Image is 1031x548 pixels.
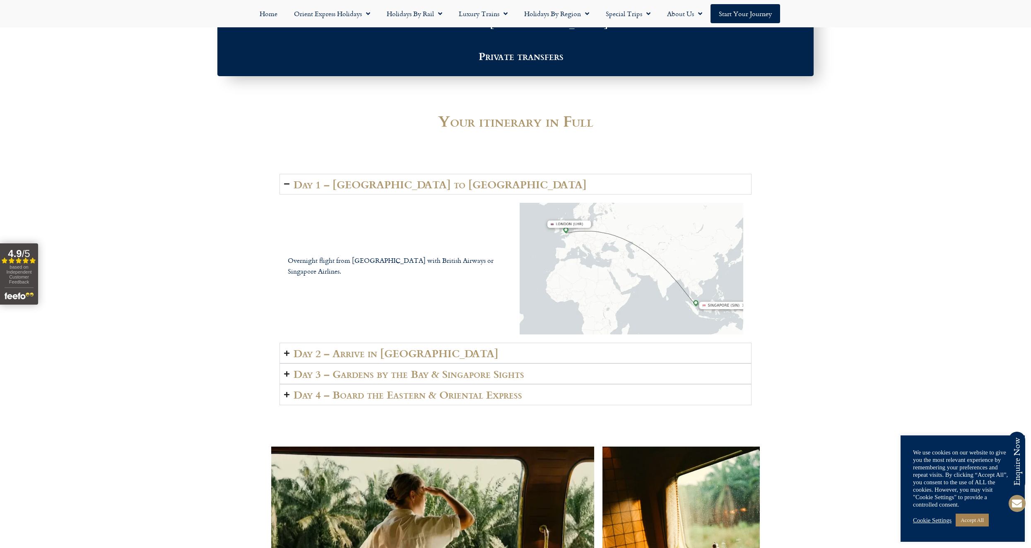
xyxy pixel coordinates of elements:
summary: Day 1 – [GEOGRAPHIC_DATA] to [GEOGRAPHIC_DATA] [279,174,752,195]
h2: Day 3 – Gardens by the Bay & Singapore Sights [294,368,524,380]
div: Accordion. Open links with Enter or Space, close with Escape, and navigate with Arrow Keys [279,174,752,405]
summary: Day 4 – Board the Eastern & Oriental Express [279,384,752,405]
a: Home [251,4,286,23]
span: Your last name [228,177,270,186]
div: We use cookies on our website to give you the most relevant experience by remembering your prefer... [913,449,1012,508]
span: By telephone [10,303,46,312]
a: Orient Express Holidays [286,4,378,23]
nav: Menu [4,4,1027,23]
a: Holidays by Rail [378,4,450,23]
input: By email [2,293,7,298]
a: Special Trips [597,4,659,23]
h2: Day 1 – [GEOGRAPHIC_DATA] to [GEOGRAPHIC_DATA] [294,178,587,190]
input: By telephone [2,304,7,309]
a: Accept All [956,514,989,526]
input: Check to subscribe to the Planet Rail newsletter [2,377,7,382]
summary: Day 2 – Arrive in [GEOGRAPHIC_DATA] [279,343,752,363]
a: About Us [659,4,711,23]
span: By email [10,292,34,301]
h2: Day 4 – Board the Eastern & Oriental Express [294,389,522,400]
span: Check to subscribe to the Planet Rail newsletter [10,376,452,383]
h2: Your itinerary in Full [279,113,752,128]
a: Holidays by Region [516,4,597,23]
p: Overnight flight from [GEOGRAPHIC_DATA] with British Airways or Singapore Airlines. [288,255,511,276]
summary: Day 3 – Gardens by the Bay & Singapore Sights [279,363,752,384]
a: Luxury Trains [450,4,516,23]
a: Start your Journey [711,4,780,23]
h2: Day 2 – Arrive in [GEOGRAPHIC_DATA] [294,347,499,359]
strong: Private transfers [479,48,564,64]
a: Cookie Settings [913,517,952,524]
